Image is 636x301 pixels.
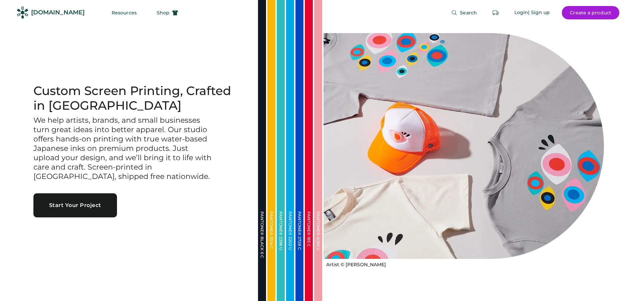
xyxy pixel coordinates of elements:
div: PANTONE® 185 C [307,211,311,278]
div: Login [514,9,528,16]
h1: Custom Screen Printing, Crafted in [GEOGRAPHIC_DATA] [33,84,242,113]
div: PANTONE® 2202 U [288,211,292,278]
button: Retrieve an order [489,6,502,19]
span: Shop [157,10,169,15]
div: [DOMAIN_NAME] [31,8,85,17]
button: Create a product [562,6,619,19]
button: Start Your Project [33,193,117,217]
div: PANTONE® 2398 U [279,211,283,278]
div: PANTONE® 2728 C [297,211,301,278]
iframe: Front Chat [604,271,633,300]
button: Resources [104,6,145,19]
div: PANTONE® BLACK 6 C [260,211,264,278]
div: PANTONE® 4066 U [316,211,320,278]
span: Search [460,10,477,15]
div: | Sign up [528,9,550,16]
button: Search [443,6,485,19]
h3: We help artists, brands, and small businesses turn great ideas into better apparel. Our studio of... [33,116,214,181]
div: Artist © [PERSON_NAME] [326,262,386,268]
a: Artist © [PERSON_NAME] [324,259,386,268]
img: Rendered Logo - Screens [17,7,28,18]
button: Shop [149,6,186,19]
div: PANTONE® 3514 C [269,211,273,278]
